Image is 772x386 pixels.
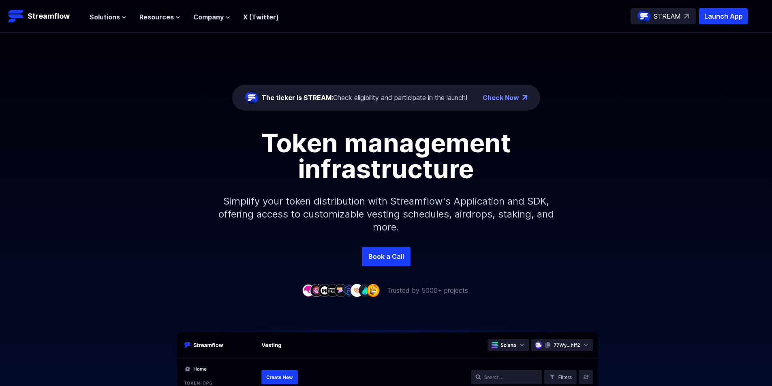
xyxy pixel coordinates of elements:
[28,11,70,22] p: Streamflow
[522,95,527,100] img: top-right-arrow.png
[654,11,681,21] p: STREAM
[302,284,315,296] img: company-1
[631,8,696,24] a: STREAM
[342,284,355,296] img: company-6
[326,284,339,296] img: company-4
[684,14,689,19] img: top-right-arrow.svg
[139,12,180,22] button: Resources
[204,130,569,182] h1: Token management infrastructure
[193,12,224,22] span: Company
[387,286,468,295] p: Trusted by 5000+ projects
[261,94,333,102] span: The ticker is STREAM:
[699,8,748,24] button: Launch App
[90,12,120,22] span: Solutions
[8,8,24,24] img: Streamflow Logo
[351,284,364,296] img: company-7
[139,12,174,22] span: Resources
[8,8,81,24] a: Streamflow
[359,284,372,296] img: company-8
[367,284,380,296] img: company-9
[362,247,411,266] a: Book a Call
[193,12,230,22] button: Company
[483,93,519,102] a: Check Now
[310,284,323,296] img: company-2
[243,13,279,21] a: X (Twitter)
[90,12,126,22] button: Solutions
[318,284,331,296] img: company-3
[334,284,347,296] img: company-5
[245,91,258,104] img: streamflow-logo-circle.png
[637,10,650,23] img: streamflow-logo-circle.png
[261,93,467,102] div: Check eligibility and participate in the launch!
[212,182,560,247] p: Simplify your token distribution with Streamflow's Application and SDK, offering access to custom...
